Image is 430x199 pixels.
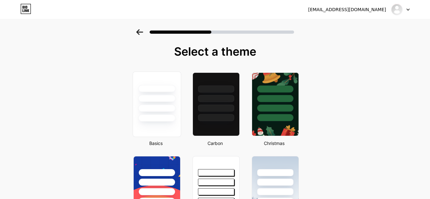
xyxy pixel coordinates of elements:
[250,140,299,147] div: Christmas
[191,140,240,147] div: Carbon
[308,6,386,13] div: [EMAIL_ADDRESS][DOMAIN_NAME]
[131,140,180,147] div: Basics
[391,3,403,16] img: botaniqmethod
[131,45,300,58] div: Select a theme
